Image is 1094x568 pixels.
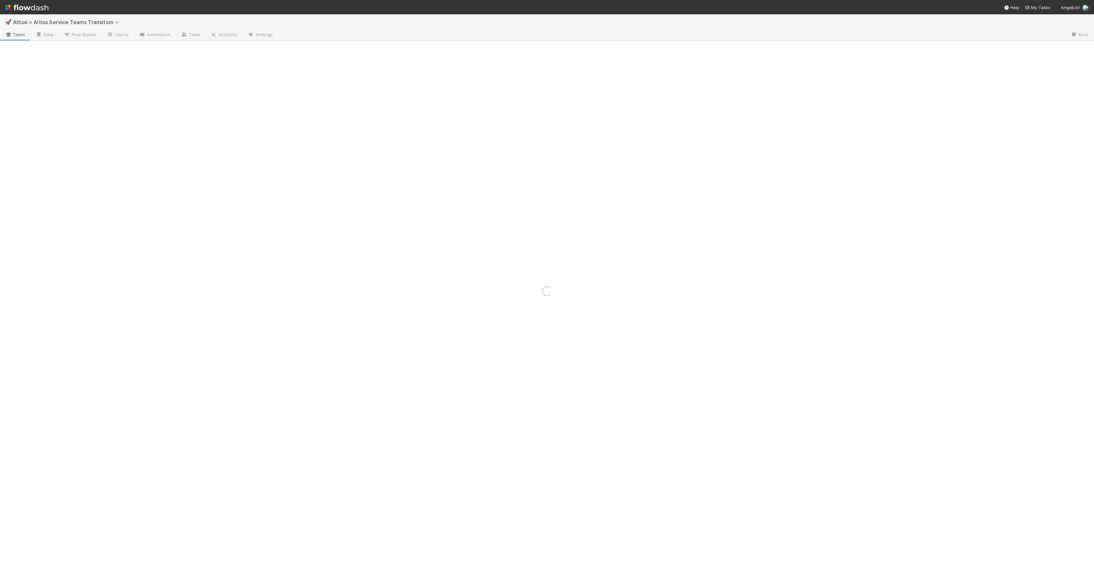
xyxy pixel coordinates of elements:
div: Help [1004,4,1019,11]
img: avatar_8e0a024e-b700-4f9f-aecf-6f1e79dccd3c.png [1082,5,1089,11]
span: AngelList [1061,5,1080,10]
span: My Tasks [1025,5,1050,10]
img: logo-inverted-e16ddd16eac7371096b0.svg [5,2,49,13]
a: My Tasks [1025,4,1050,11]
